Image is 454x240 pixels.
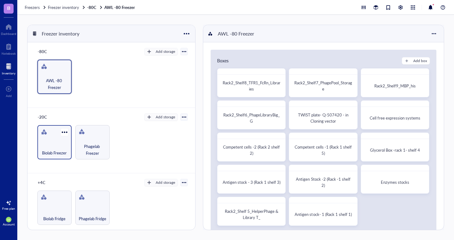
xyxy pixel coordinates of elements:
[2,71,15,75] div: Inventory
[413,58,427,64] div: Add box
[35,178,72,187] div: +4C
[48,5,86,10] a: Freezer inventory
[225,208,279,220] span: Rack2_Shelf 5_HelperPhage & Library T_
[25,5,47,10] a: Freezers
[370,115,420,121] span: Cell free expression systems
[294,80,352,92] span: Rack2_Shelf7_PhagePool_Storage
[223,80,280,92] span: Rack2_Shelf8_TFR1_FcRn_Libraries
[1,22,16,36] a: Dashboard
[295,144,352,156] span: Competent cells -1 (Rack 1 shelf 5)
[144,113,178,121] button: Add storage
[7,218,10,221] span: IA
[144,179,178,186] button: Add storage
[40,77,69,91] span: AWL -80 Freezer
[39,28,82,39] div: Freezer inventory
[3,222,15,226] div: Account
[78,143,107,157] span: Phagelab Freezer
[144,48,178,55] button: Add storage
[2,207,15,210] div: Free plan
[87,5,136,10] a: -80CAWL -80 Freezer
[156,114,175,120] div: Add storage
[156,49,175,54] div: Add storage
[298,112,349,124] span: TWIST plate- Q-507420 - in Cloning vector
[79,215,106,222] span: Phagelab Fridge
[223,144,281,156] span: Competent cells -2 (Rack 2 shelf 2)
[2,52,16,55] div: Notebook
[223,179,280,185] span: Antigen stock - 3 (Rack 1 shelf 3)
[402,57,430,65] button: Add box
[42,149,67,156] span: Biolab Freezer
[215,28,257,39] div: AWL -80 Freezer
[35,113,72,121] div: -20C
[35,47,72,56] div: -80C
[381,179,409,185] span: Enzymes stocks
[43,215,65,222] span: Biolab Fridge
[2,42,16,55] a: Notebook
[217,57,229,65] div: Boxes
[295,211,351,217] span: Antigen stock- 1 (Rack 1 shelf 1)
[296,176,351,188] span: Antigen Stock -2 (Rack -1 shelf 2)
[6,94,12,98] div: Add
[48,4,79,10] span: Freezer inventory
[156,180,175,185] div: Add storage
[7,4,11,12] span: B
[374,83,416,89] span: Rack2_Shelf9_MBP_his
[223,112,280,124] span: Rack2_Shelf6_PhageLibraryBig_G
[2,61,15,75] a: Inventory
[25,4,40,10] span: Freezers
[370,147,420,153] span: Glycerol Box -rack 1- shelf 4
[1,32,16,36] div: Dashboard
